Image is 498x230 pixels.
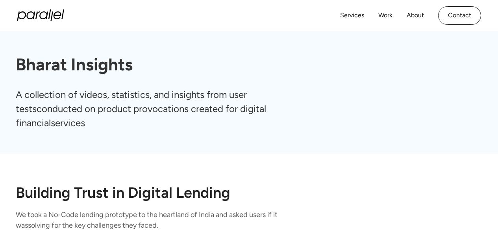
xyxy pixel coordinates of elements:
a: Contact [438,6,481,25]
a: About [407,10,424,21]
a: Work [378,10,392,21]
h2: Building Trust in Digital Lending [16,185,482,200]
h1: Bharat Insights [16,55,482,75]
p: A collection of videos, statistics, and insights from user testsconducted on product provocations... [16,88,297,130]
a: home [17,9,64,21]
a: Services [340,10,364,21]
